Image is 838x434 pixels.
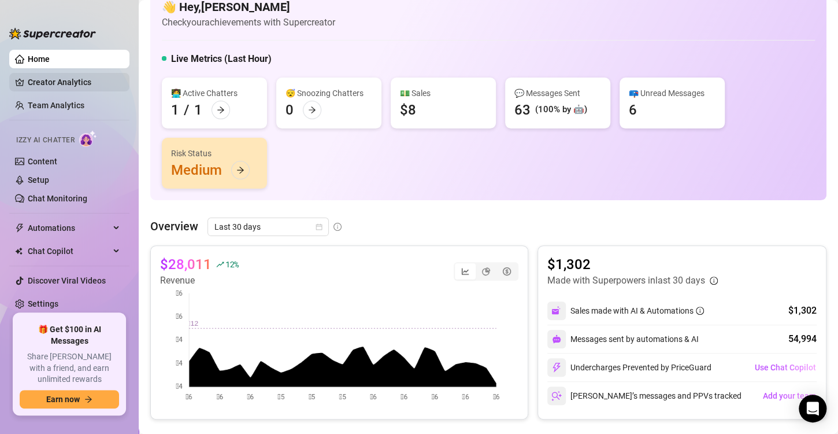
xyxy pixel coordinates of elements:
[570,304,704,317] div: Sales made with AI & Automations
[20,351,119,385] span: Share [PERSON_NAME] with a friend, and earn unlimited rewards
[160,274,239,288] article: Revenue
[788,304,817,318] div: $1,302
[754,358,817,377] button: Use Chat Copilot
[763,391,816,400] span: Add your team
[28,101,84,110] a: Team Analytics
[160,255,212,274] article: $28,011
[400,87,487,100] div: 💵 Sales
[225,259,239,270] span: 12 %
[696,307,704,315] span: info-circle
[28,242,110,260] span: Chat Copilot
[461,267,469,275] span: line-chart
[547,274,705,288] article: Made with Superpowers in last 30 days
[535,103,587,117] div: (100% by 🤖)
[84,395,92,403] span: arrow-right
[194,101,202,119] div: 1
[454,262,518,281] div: segmented control
[79,130,97,147] img: AI Chatter
[162,15,335,30] article: Check your achievements with Supercreator
[28,299,58,308] a: Settings
[547,387,741,405] div: [PERSON_NAME]’s messages and PPVs tracked
[236,166,244,174] span: arrow-right
[762,387,817,405] button: Add your team
[28,175,49,185] a: Setup
[710,277,718,285] span: info-circle
[28,54,50,64] a: Home
[629,87,715,100] div: 📪 Unread Messages
[171,147,258,160] div: Risk Status
[28,219,110,237] span: Automations
[16,135,75,146] span: Izzy AI Chatter
[551,306,562,316] img: svg%3e
[400,101,416,119] div: $8
[755,363,816,372] span: Use Chat Copilot
[28,276,106,285] a: Discover Viral Videos
[28,157,57,166] a: Content
[788,332,817,346] div: 54,994
[20,324,119,347] span: 🎁 Get $100 in AI Messages
[799,395,826,422] div: Open Intercom Messenger
[514,101,531,119] div: 63
[333,223,342,231] span: info-circle
[214,218,322,236] span: Last 30 days
[15,223,24,233] span: thunderbolt
[551,391,562,401] img: svg%3e
[285,101,294,119] div: 0
[551,362,562,373] img: svg%3e
[514,87,601,100] div: 💬 Messages Sent
[216,260,224,269] span: rise
[285,87,372,100] div: 😴 Snoozing Chatters
[308,106,316,114] span: arrow-right
[9,28,96,39] img: logo-BBDzfeDw.svg
[28,73,120,91] a: Creator Analytics
[171,52,272,66] h5: Live Metrics (Last Hour)
[547,358,711,377] div: Undercharges Prevented by PriceGuard
[150,218,198,235] article: Overview
[482,267,490,275] span: pie-chart
[28,194,87,203] a: Chat Monitoring
[547,330,699,348] div: Messages sent by automations & AI
[552,334,561,344] img: svg%3e
[217,106,225,114] span: arrow-right
[629,101,637,119] div: 6
[316,223,322,230] span: calendar
[547,255,718,274] article: $1,302
[171,101,179,119] div: 1
[15,247,23,255] img: Chat Copilot
[503,267,511,275] span: dollar-circle
[171,87,258,100] div: 👩‍💻 Active Chatters
[46,395,80,404] span: Earn now
[20,390,119,409] button: Earn nowarrow-right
